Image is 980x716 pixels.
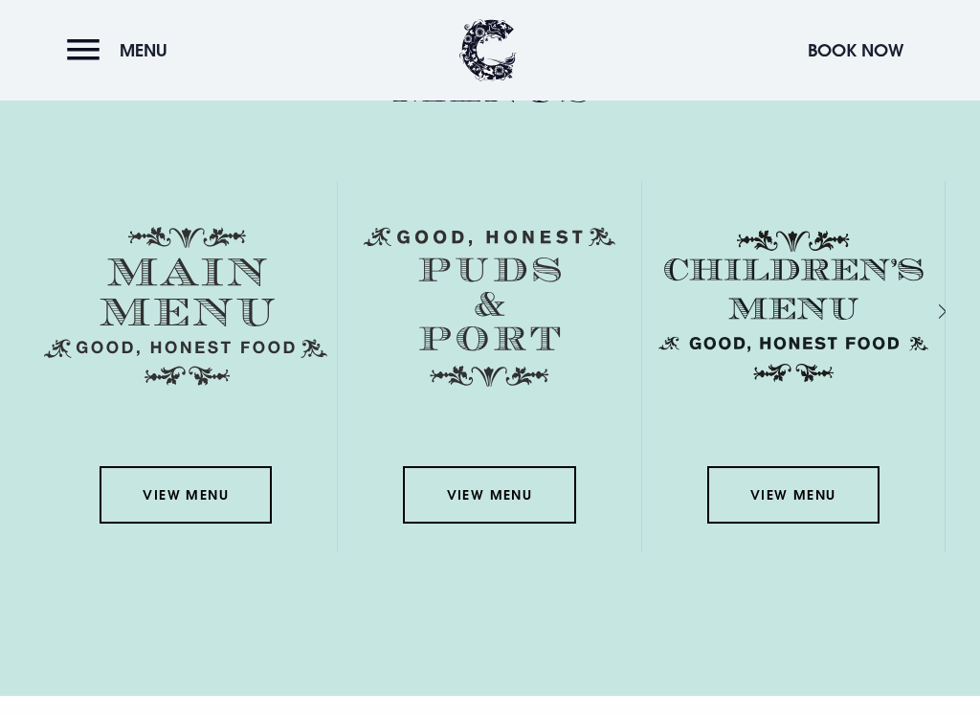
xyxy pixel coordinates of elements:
button: Menu [67,30,177,71]
span: Menu [120,39,167,61]
a: View Menu [403,466,575,524]
a: View Menu [100,466,272,524]
div: Next slide [913,297,931,324]
img: Clandeboye Lodge [459,19,517,81]
a: View Menu [707,466,880,524]
button: Book Now [798,30,913,71]
img: Menu main menu [44,227,327,386]
img: Childrens Menu 1 [652,227,935,386]
img: Menu puds and port [364,227,615,388]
